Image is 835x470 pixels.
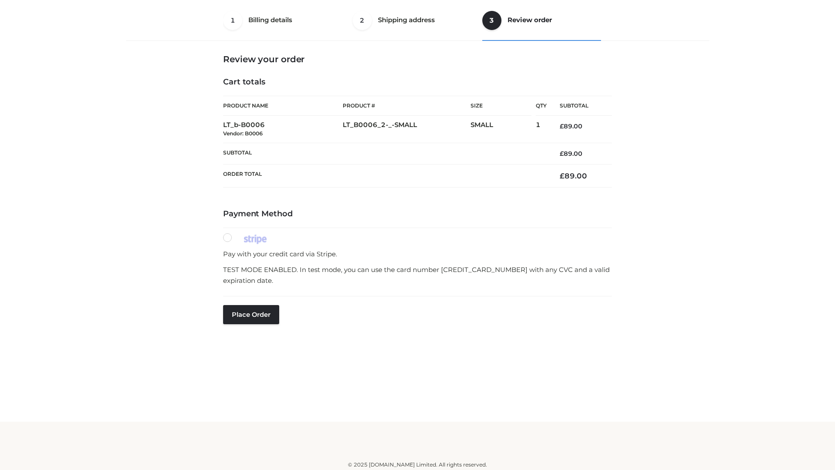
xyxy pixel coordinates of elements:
[560,150,582,158] bdi: 89.00
[343,96,471,116] th: Product #
[560,122,582,130] bdi: 89.00
[223,248,612,260] p: Pay with your credit card via Stripe.
[560,150,564,158] span: £
[223,116,343,143] td: LT_b-B0006
[560,171,564,180] span: £
[536,96,547,116] th: Qty
[129,460,706,469] div: © 2025 [DOMAIN_NAME] Limited. All rights reserved.
[560,122,564,130] span: £
[223,264,612,286] p: TEST MODE ENABLED. In test mode, you can use the card number [CREDIT_CARD_NUMBER] with any CVC an...
[223,96,343,116] th: Product Name
[536,116,547,143] td: 1
[343,116,471,143] td: LT_B0006_2-_-SMALL
[471,116,536,143] td: SMALL
[223,209,612,219] h4: Payment Method
[223,164,547,188] th: Order Total
[223,130,263,137] small: Vendor: B0006
[223,143,547,164] th: Subtotal
[560,171,587,180] bdi: 89.00
[547,96,612,116] th: Subtotal
[223,54,612,64] h3: Review your order
[223,305,279,324] button: Place order
[223,77,612,87] h4: Cart totals
[471,96,531,116] th: Size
